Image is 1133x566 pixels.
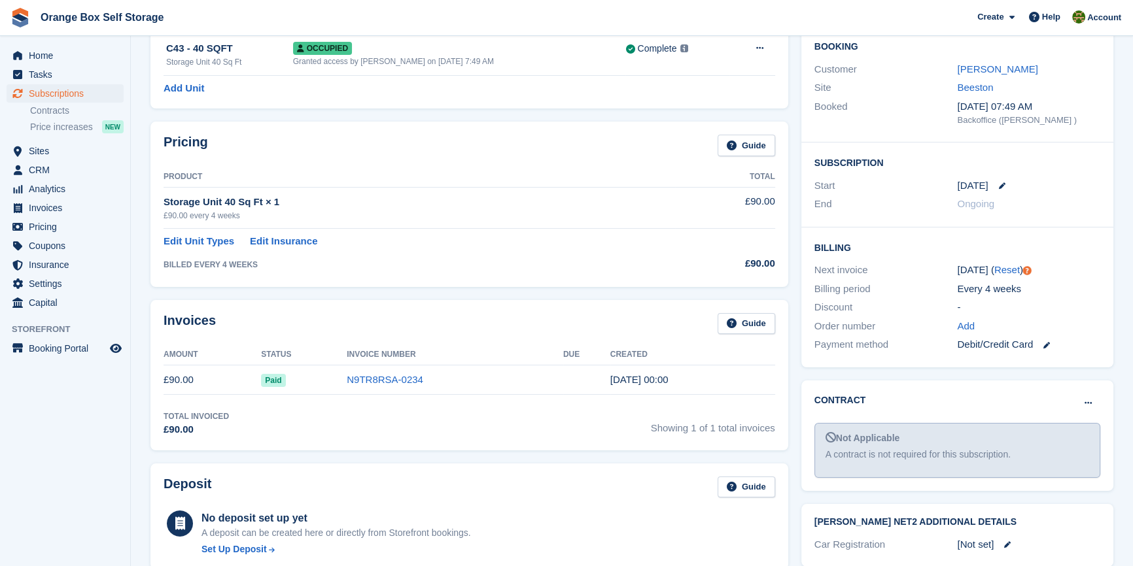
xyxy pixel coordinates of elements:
[29,65,107,84] span: Tasks
[30,105,124,117] a: Contracts
[957,99,1100,114] div: [DATE] 07:49 AM
[201,526,471,540] p: A deposit can be created here or directly from Storefront bookings.
[7,84,124,103] a: menu
[164,195,675,210] div: Storage Unit 40 Sq Ft × 1
[957,63,1037,75] a: [PERSON_NAME]
[108,341,124,356] a: Preview store
[29,339,107,358] span: Booking Portal
[1042,10,1060,24] span: Help
[814,517,1100,527] h2: [PERSON_NAME] Net2 Additional Details
[164,259,675,271] div: BILLED EVERY 4 WEEKS
[164,422,229,437] div: £90.00
[718,313,775,335] a: Guide
[7,161,124,179] a: menu
[261,374,285,387] span: Paid
[10,8,30,27] img: stora-icon-8386f47178a22dfd0bd8f6a31ec36ba5ce8667c1dd55bd0f319d3a0aa187defe.svg
[957,337,1100,352] div: Debit/Credit Card
[957,178,988,193] time: 2025-08-25 23:00:00 UTC
[1021,265,1033,276] div: Tooltip anchor
[957,82,993,93] a: Beeston
[201,510,471,526] div: No deposit set up yet
[814,197,958,212] div: End
[7,142,124,160] a: menu
[29,275,107,293] span: Settings
[29,293,107,312] span: Capital
[7,180,124,198] a: menu
[814,319,958,334] div: Order number
[1072,10,1085,24] img: SARAH T
[7,339,124,358] a: menu
[164,210,675,222] div: £90.00 every 4 weeks
[957,198,994,209] span: Ongoing
[250,234,317,249] a: Edit Insurance
[994,264,1020,275] a: Reset
[30,120,124,134] a: Price increases NEW
[637,42,676,56] div: Complete
[7,293,124,312] a: menu
[957,263,1100,278] div: [DATE] ( )
[718,135,775,156] a: Guide
[814,393,866,407] h2: Contract
[814,42,1100,52] h2: Booking
[7,256,124,274] a: menu
[166,41,293,56] div: C43 - 40 SQFT
[35,7,169,28] a: Orange Box Self Storage
[293,56,626,67] div: Granted access by [PERSON_NAME] on [DATE] 7:49 AM
[957,319,975,334] a: Add
[826,448,1089,461] div: A contract is not required for this subscription.
[7,199,124,217] a: menu
[957,537,1100,552] div: [Not set]
[814,62,958,77] div: Customer
[814,337,958,352] div: Payment method
[814,99,958,127] div: Booked
[347,344,563,365] th: Invoice Number
[102,120,124,133] div: NEW
[164,344,261,365] th: Amount
[7,237,124,255] a: menu
[814,282,958,297] div: Billing period
[814,537,958,552] div: Car Registration
[957,282,1100,297] div: Every 4 weeks
[1087,11,1121,24] span: Account
[826,431,1089,445] div: Not Applicable
[651,410,775,437] span: Showing 1 of 1 total invoices
[164,313,216,335] h2: Invoices
[293,42,352,55] span: Occupied
[29,84,107,103] span: Subscriptions
[610,374,669,385] time: 2025-08-25 23:00:08 UTC
[164,167,675,188] th: Product
[718,476,775,498] a: Guide
[164,365,261,395] td: £90.00
[814,263,958,278] div: Next invoice
[7,65,124,84] a: menu
[166,56,293,68] div: Storage Unit 40 Sq Ft
[814,241,1100,254] h2: Billing
[29,256,107,274] span: Insurance
[261,344,347,365] th: Status
[347,374,423,385] a: N9TR8RSA-0234
[164,135,208,156] h2: Pricing
[814,80,958,95] div: Site
[814,300,958,315] div: Discount
[201,542,471,556] a: Set Up Deposit
[680,44,688,52] img: icon-info-grey-7440780725fd019a000dd9b08b2336e03edf1995a4989e88bcd33f0948082b44.svg
[7,218,124,236] a: menu
[164,81,204,96] a: Add Unit
[29,180,107,198] span: Analytics
[12,323,130,336] span: Storefront
[610,344,775,365] th: Created
[957,114,1100,127] div: Backoffice ([PERSON_NAME] )
[977,10,1003,24] span: Create
[29,46,107,65] span: Home
[29,161,107,179] span: CRM
[675,256,775,271] div: £90.00
[29,142,107,160] span: Sites
[814,178,958,193] div: Start
[29,218,107,236] span: Pricing
[164,476,211,498] h2: Deposit
[29,237,107,255] span: Coupons
[29,199,107,217] span: Invoices
[957,300,1100,315] div: -
[814,156,1100,169] h2: Subscription
[30,121,93,133] span: Price increases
